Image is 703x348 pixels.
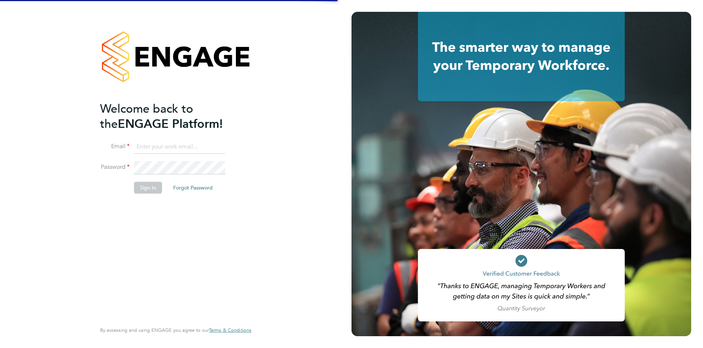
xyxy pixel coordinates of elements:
[100,143,130,150] label: Email
[134,182,162,194] button: Sign In
[209,327,251,333] a: Terms & Conditions
[100,327,251,333] span: By accessing and using ENGAGE you agree to our
[134,140,225,154] input: Enter your work email...
[100,163,130,171] label: Password
[167,182,219,194] button: Forgot Password
[100,102,193,131] span: Welcome back to the
[100,101,244,132] h2: ENGAGE Platform!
